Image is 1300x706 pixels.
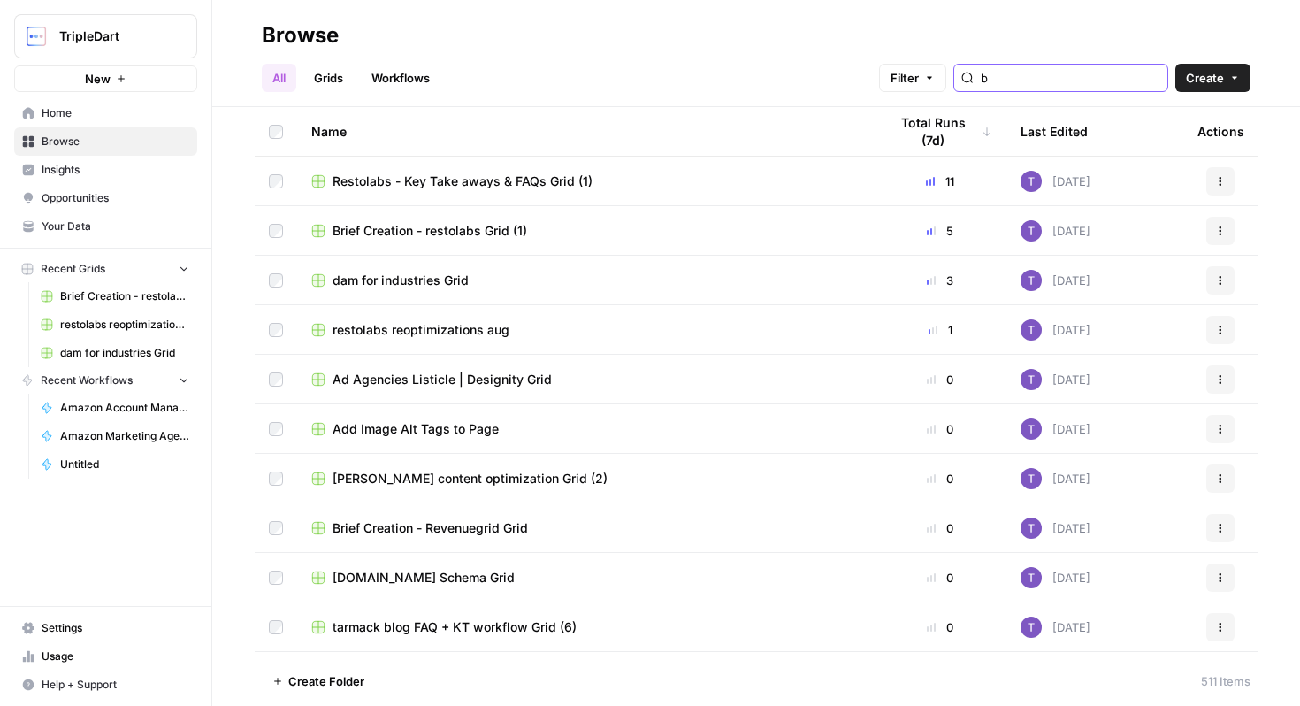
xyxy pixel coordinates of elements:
button: Recent Workflows [14,367,197,394]
img: ogabi26qpshj0n8lpzr7tvse760o [1021,171,1042,192]
div: 0 [888,470,992,487]
a: [PERSON_NAME] content optimization Grid (2) [311,470,860,487]
a: All [262,64,296,92]
span: Restolabs - Key Take aways & FAQs Grid (1) [333,173,593,190]
span: Ad Agencies Listicle | Designity Grid [333,371,552,388]
button: Recent Grids [14,256,197,282]
button: Create [1175,64,1250,92]
a: Brief Creation - restolabs Grid (1) [33,282,197,311]
div: 0 [888,618,992,636]
span: Add Image Alt Tags to Page [333,420,499,438]
div: 5 [888,222,992,240]
div: [DATE] [1021,171,1090,192]
a: Insights [14,156,197,184]
a: Workflows [361,64,440,92]
div: 0 [888,519,992,537]
a: Ad Agencies Listicle | Designity Grid [311,371,860,388]
span: Brief Creation - restolabs Grid (1) [60,288,189,304]
span: Help + Support [42,677,189,693]
div: [DATE] [1021,418,1090,440]
div: 0 [888,371,992,388]
a: Settings [14,614,197,642]
div: [DATE] [1021,617,1090,638]
div: Name [311,107,860,156]
div: 11 [888,173,992,190]
span: Home [42,105,189,121]
img: ogabi26qpshj0n8lpzr7tvse760o [1021,518,1042,539]
span: Your Data [42,219,189,234]
a: Home [14,99,197,127]
span: tarmack blog FAQ + KT workflow Grid (6) [333,618,577,636]
button: Filter [879,64,946,92]
a: dam for industries Grid [311,272,860,289]
div: 1 [888,321,992,339]
div: [DATE] [1021,567,1090,588]
a: Restolabs - Key Take aways & FAQs Grid (1) [311,173,860,190]
span: Brief Creation - Revenuegrid Grid [333,519,528,537]
a: Untitled [33,450,197,479]
a: Browse [14,127,197,156]
span: Insights [42,162,189,178]
div: [DATE] [1021,369,1090,390]
a: Opportunities [14,184,197,212]
div: [DATE] [1021,319,1090,341]
img: ogabi26qpshj0n8lpzr7tvse760o [1021,369,1042,390]
span: restolabs reoptimizations aug [333,321,509,339]
img: TripleDart Logo [20,20,52,52]
span: [DOMAIN_NAME] Schema Grid [333,569,515,587]
span: Amazon Marketing Agencies Listicle | SalesDuo [60,428,189,444]
div: 3 [888,272,992,289]
span: restolabs reoptimizations aug [60,317,189,333]
span: dam for industries Grid [60,345,189,361]
div: [DATE] [1021,270,1090,291]
a: Your Data [14,212,197,241]
img: ogabi26qpshj0n8lpzr7tvse760o [1021,418,1042,440]
span: Settings [42,620,189,636]
img: ogabi26qpshj0n8lpzr7tvse760o [1021,220,1042,242]
img: ogabi26qpshj0n8lpzr7tvse760o [1021,319,1042,341]
a: dam for industries Grid [33,339,197,367]
img: ogabi26qpshj0n8lpzr7tvse760o [1021,567,1042,588]
a: [DOMAIN_NAME] Schema Grid [311,569,860,587]
div: Total Runs (7d) [888,107,992,156]
div: Actions [1197,107,1244,156]
button: Create Folder [262,667,375,695]
a: Add Image Alt Tags to Page [311,420,860,438]
span: Amazon Account Management Agencies Listicle | SalesDuo [60,400,189,416]
span: New [85,70,111,88]
span: Filter [891,69,919,87]
span: Recent Grids [41,261,105,277]
span: Untitled [60,457,189,472]
div: [DATE] [1021,220,1090,242]
a: Usage [14,642,197,671]
a: restolabs reoptimizations aug [311,321,860,339]
div: 0 [888,420,992,438]
a: tarmack blog FAQ + KT workflow Grid (6) [311,618,860,636]
a: Amazon Account Management Agencies Listicle | SalesDuo [33,394,197,422]
button: Workspace: TripleDart [14,14,197,58]
span: Create Folder [288,672,364,690]
div: [DATE] [1021,518,1090,539]
span: TripleDart [59,27,166,45]
button: Help + Support [14,671,197,699]
a: restolabs reoptimizations aug [33,311,197,339]
button: New [14,65,197,92]
a: Grids [303,64,354,92]
span: Browse [42,134,189,150]
span: dam for industries Grid [333,272,469,289]
a: Amazon Marketing Agencies Listicle | SalesDuo [33,422,197,450]
span: Usage [42,648,189,664]
span: Brief Creation - restolabs Grid (1) [333,222,527,240]
a: Brief Creation - restolabs Grid (1) [311,222,860,240]
div: 0 [888,569,992,587]
span: [PERSON_NAME] content optimization Grid (2) [333,470,608,487]
div: [DATE] [1021,468,1090,489]
span: Opportunities [42,190,189,206]
span: Recent Workflows [41,372,133,388]
img: ogabi26qpshj0n8lpzr7tvse760o [1021,617,1042,638]
input: Search [981,69,1160,87]
img: ogabi26qpshj0n8lpzr7tvse760o [1021,468,1042,489]
span: Create [1186,69,1224,87]
div: Last Edited [1021,107,1088,156]
div: Browse [262,21,339,50]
